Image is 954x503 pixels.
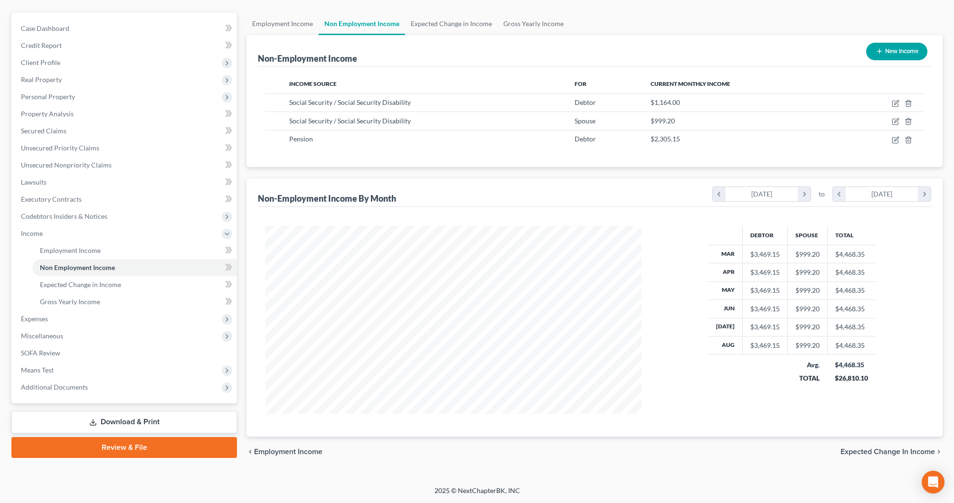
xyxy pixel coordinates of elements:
span: $999.20 [651,117,675,125]
span: Expected Change in Income [841,448,935,456]
span: Debtor [575,135,596,143]
span: Miscellaneous [21,332,63,340]
span: Unsecured Priority Claims [21,144,99,152]
a: Expected Change in Income [405,12,498,35]
a: Gross Yearly Income [498,12,569,35]
a: Employment Income [246,12,319,35]
div: Non-Employment Income By Month [258,193,396,204]
span: $2,305.15 [651,135,680,143]
span: Credit Report [21,41,62,49]
div: Open Intercom Messenger [922,471,945,494]
div: $3,469.15 [750,286,780,295]
th: Jun [708,300,743,318]
span: Case Dashboard [21,24,69,32]
th: May [708,281,743,299]
span: Debtor [575,98,596,106]
div: $999.20 [795,341,820,350]
span: Client Profile [21,58,60,66]
div: $3,469.15 [750,341,780,350]
span: Additional Documents [21,383,88,391]
a: Unsecured Nonpriority Claims [13,157,237,174]
a: Gross Yearly Income [32,293,237,310]
span: Employment Income [40,246,101,254]
div: $3,469.15 [750,250,780,259]
button: New Income [866,43,927,60]
a: Property Analysis [13,105,237,122]
span: Secured Claims [21,127,66,135]
div: $999.20 [795,322,820,332]
div: [DATE] [846,187,918,201]
i: chevron_right [798,187,811,201]
a: Review & File [11,437,237,458]
div: $999.20 [795,286,820,295]
th: Spouse [787,226,827,245]
a: Secured Claims [13,122,237,140]
td: $4,468.35 [827,318,876,336]
span: Social Security / Social Security Disability [289,98,411,106]
div: [DATE] [726,187,798,201]
span: SOFA Review [21,349,60,357]
td: $4,468.35 [827,281,876,299]
div: $999.20 [795,250,820,259]
span: Executory Contracts [21,195,82,203]
span: Social Security / Social Security Disability [289,117,411,125]
div: $3,469.15 [750,304,780,314]
div: TOTAL [795,373,820,383]
a: Employment Income [32,242,237,259]
span: Codebtors Insiders & Notices [21,212,107,220]
th: [DATE] [708,318,743,336]
a: Executory Contracts [13,191,237,208]
span: For [575,80,586,87]
span: Employment Income [254,448,322,456]
td: $4,468.35 [827,263,876,281]
th: Debtor [742,226,787,245]
a: Credit Report [13,37,237,54]
button: chevron_left Employment Income [246,448,322,456]
div: $3,469.15 [750,322,780,332]
i: chevron_left [833,187,846,201]
span: Unsecured Nonpriority Claims [21,161,112,169]
span: Property Analysis [21,110,74,118]
span: Income [21,229,43,237]
div: $999.20 [795,304,820,314]
a: Non Employment Income [319,12,405,35]
td: $4,468.35 [827,245,876,263]
span: Real Property [21,75,62,84]
span: to [819,189,825,199]
td: $4,468.35 [827,300,876,318]
a: Lawsuits [13,174,237,191]
span: Means Test [21,366,54,374]
div: $3,469.15 [750,268,780,277]
span: Non Employment Income [40,263,115,271]
i: chevron_left [713,187,726,201]
div: Avg. [795,360,820,370]
span: $1,164.00 [651,98,680,106]
span: Pension [289,135,313,143]
button: Expected Change in Income chevron_right [841,448,943,456]
span: Current Monthly Income [651,80,730,87]
td: $4,468.35 [827,336,876,354]
span: Personal Property [21,93,75,101]
a: Download & Print [11,411,237,433]
span: Expected Change in Income [40,280,121,289]
span: Gross Yearly Income [40,298,100,306]
i: chevron_left [246,448,254,456]
div: 2025 © NextChapterBK, INC [207,486,748,503]
span: Lawsuits [21,178,47,186]
i: chevron_right [918,187,931,201]
th: Aug [708,336,743,354]
th: Mar [708,245,743,263]
a: Case Dashboard [13,20,237,37]
div: Non-Employment Income [258,53,357,64]
div: $26,810.10 [835,373,868,383]
div: $4,468.35 [835,360,868,370]
a: Unsecured Priority Claims [13,140,237,157]
a: Non Employment Income [32,259,237,276]
th: Apr [708,263,743,281]
div: $999.20 [795,268,820,277]
a: Expected Change in Income [32,276,237,293]
th: Total [827,226,876,245]
a: SOFA Review [13,345,237,362]
span: Spouse [575,117,595,125]
span: Income Source [289,80,337,87]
